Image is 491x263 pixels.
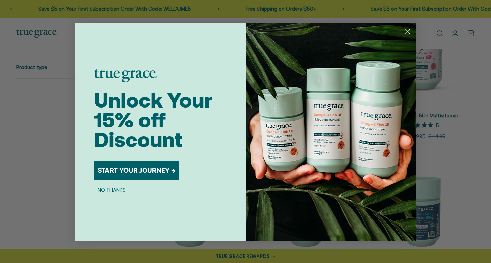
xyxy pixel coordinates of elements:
[401,26,413,37] button: Close dialog
[94,161,179,180] button: START YOUR JOURNEY →
[245,23,416,241] img: 098727d5-50f8-4f9b-9554-844bb8da1403.jpeg
[94,186,129,194] button: NO THANKS
[94,69,157,82] img: logo placeholder
[94,88,212,151] span: Unlock Your 15% off Discount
